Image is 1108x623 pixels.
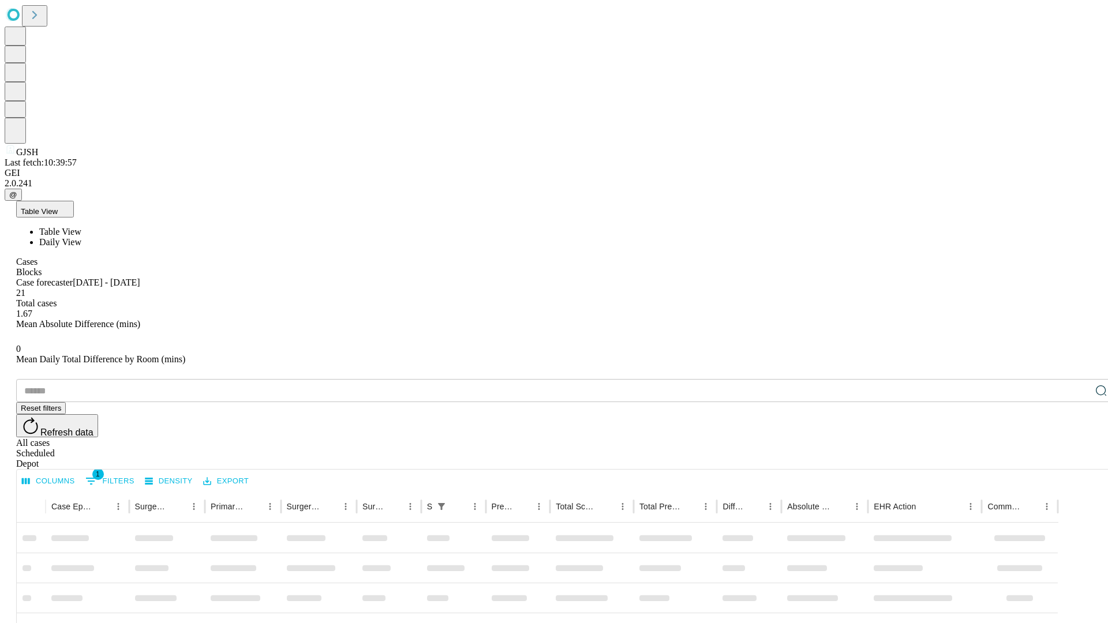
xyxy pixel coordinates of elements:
[246,498,262,515] button: Sort
[433,498,450,515] button: Show filters
[135,502,169,511] div: Surgeon Name
[19,472,78,490] button: Select columns
[698,498,714,515] button: Menu
[723,502,745,511] div: Difference
[16,309,32,318] span: 1.67
[362,502,385,511] div: Surgery Date
[531,498,547,515] button: Menu
[787,502,832,511] div: Absolute Difference
[963,498,979,515] button: Menu
[16,288,25,298] span: 21
[615,498,631,515] button: Menu
[16,354,185,364] span: Mean Daily Total Difference by Room (mins)
[1039,498,1055,515] button: Menu
[556,502,597,511] div: Total Scheduled Duration
[142,472,196,490] button: Density
[515,498,531,515] button: Sort
[39,237,81,247] span: Daily View
[94,498,110,515] button: Sort
[186,498,202,515] button: Menu
[874,502,916,511] div: EHR Action
[746,498,762,515] button: Sort
[16,147,38,157] span: GJSH
[287,502,320,511] div: Surgery Name
[40,427,93,437] span: Refresh data
[200,472,252,490] button: Export
[110,498,126,515] button: Menu
[833,498,849,515] button: Sort
[987,502,1021,511] div: Comments
[9,190,17,199] span: @
[5,168,1103,178] div: GEI
[16,414,98,437] button: Refresh data
[5,157,77,167] span: Last fetch: 10:39:57
[433,498,450,515] div: 1 active filter
[917,498,933,515] button: Sort
[5,189,22,201] button: @
[467,498,483,515] button: Menu
[639,502,681,511] div: Total Predicted Duration
[16,298,57,308] span: Total cases
[16,402,66,414] button: Reset filters
[211,502,244,511] div: Primary Service
[92,468,104,480] span: 1
[849,498,865,515] button: Menu
[73,277,140,287] span: [DATE] - [DATE]
[492,502,514,511] div: Predicted In Room Duration
[321,498,338,515] button: Sort
[51,502,93,511] div: Case Epic Id
[451,498,467,515] button: Sort
[21,207,58,216] span: Table View
[16,277,73,287] span: Case forecaster
[39,227,81,237] span: Table View
[682,498,698,515] button: Sort
[16,319,140,329] span: Mean Absolute Difference (mins)
[21,404,61,412] span: Reset filters
[262,498,278,515] button: Menu
[170,498,186,515] button: Sort
[386,498,402,515] button: Sort
[427,502,432,511] div: Scheduled In Room Duration
[762,498,778,515] button: Menu
[1023,498,1039,515] button: Sort
[5,178,1103,189] div: 2.0.241
[16,344,21,354] span: 0
[338,498,354,515] button: Menu
[402,498,418,515] button: Menu
[83,472,137,490] button: Show filters
[16,201,74,217] button: Table View
[598,498,615,515] button: Sort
